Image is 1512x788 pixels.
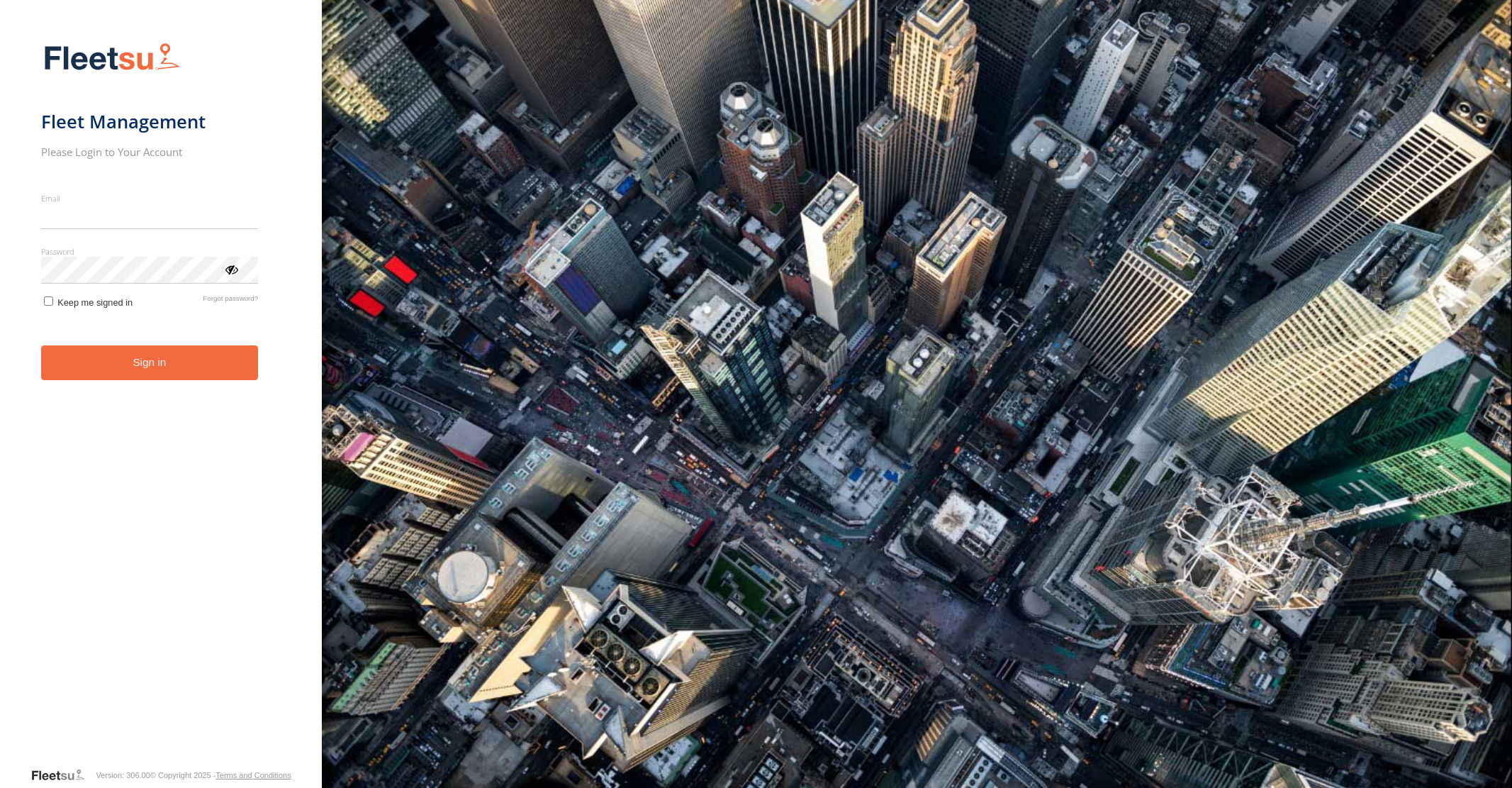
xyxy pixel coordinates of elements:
[41,193,259,204] label: Email
[150,771,291,779] div: © Copyright 2025 -
[30,768,96,782] a: Visit our Website
[41,110,259,133] h1: Fleet Management
[41,145,259,159] h2: Please Login to Your Account
[215,771,291,779] a: Terms and Conditions
[57,297,133,308] span: Keep me signed in
[96,771,150,779] div: Version: 306.00
[41,40,183,76] img: Fleetsu
[203,294,258,308] a: Forgot password?
[41,345,259,380] button: Sign in
[41,34,281,767] form: main
[41,246,259,257] label: Password
[224,262,238,276] div: ViewPassword
[44,296,53,306] input: Keep me signed in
